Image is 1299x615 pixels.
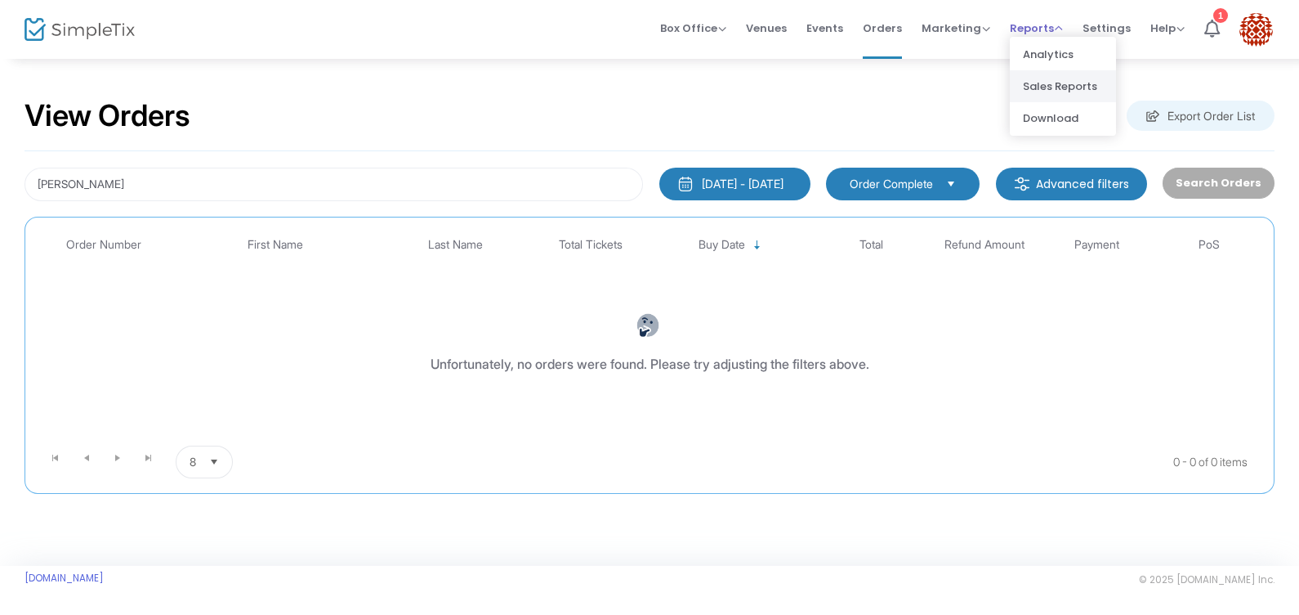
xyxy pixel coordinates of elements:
[1014,176,1030,192] img: filter
[1213,8,1228,23] div: 1
[25,98,190,134] h2: View Orders
[660,20,726,36] span: Box Office
[33,226,1266,439] div: Data table
[66,238,141,252] span: Order Number
[1010,38,1116,70] li: Analytics
[1010,20,1063,36] span: Reports
[203,447,225,478] button: Select
[806,7,843,49] span: Events
[751,239,764,252] span: Sortable
[636,313,660,338] img: face-thinking.png
[1074,238,1119,252] span: Payment
[1150,20,1185,36] span: Help
[928,226,1041,264] th: Refund Amount
[25,168,643,201] input: Search by name, email, phone, order number, ip address, or last 4 digits of card
[702,176,783,192] div: [DATE] - [DATE]
[940,175,962,193] button: Select
[534,226,647,264] th: Total Tickets
[677,176,694,192] img: monthly
[996,168,1147,200] m-button: Advanced filters
[746,7,787,49] span: Venues
[25,572,104,585] a: [DOMAIN_NAME]
[922,20,990,36] span: Marketing
[1199,238,1220,252] span: PoS
[1082,7,1131,49] span: Settings
[815,226,928,264] th: Total
[248,238,303,252] span: First Name
[1010,102,1116,134] li: Download
[395,446,1248,478] kendo-pager-info: 0 - 0 of 0 items
[428,238,483,252] span: Last Name
[659,168,810,200] button: [DATE] - [DATE]
[699,238,745,252] span: Buy Date
[190,454,196,470] span: 8
[850,176,933,192] span: Order Complete
[431,354,869,374] div: Unfortunately, no orders were found. Please try adjusting the filters above.
[1010,70,1116,102] li: Sales Reports
[1139,573,1274,586] span: © 2025 [DOMAIN_NAME] Inc.
[863,7,902,49] span: Orders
